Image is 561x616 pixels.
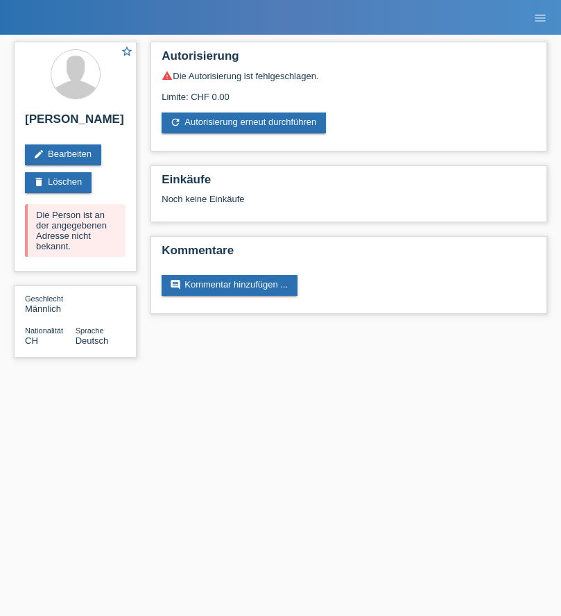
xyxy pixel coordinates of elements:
[121,45,133,60] a: star_border
[25,113,126,133] h2: [PERSON_NAME]
[162,81,536,102] div: Limite: CHF 0.00
[526,13,554,22] a: menu
[170,117,181,128] i: refresh
[162,173,536,194] h2: Einkäufe
[162,70,173,81] i: warning
[25,335,38,346] span: Schweiz
[162,70,536,81] div: Die Autorisierung ist fehlgeschlagen.
[162,275,297,296] a: commentKommentar hinzufügen ...
[162,194,536,215] div: Noch keine Einkäufe
[162,49,536,70] h2: Autorisierung
[76,326,104,335] span: Sprache
[121,45,133,58] i: star_border
[162,244,536,265] h2: Kommentare
[25,204,126,257] div: Die Person ist an der angegebenen Adresse nicht bekannt.
[170,279,181,290] i: comment
[162,113,326,133] a: refreshAutorisierung erneut durchführen
[25,172,92,193] a: deleteLöschen
[25,293,76,314] div: Männlich
[25,326,63,335] span: Nationalität
[533,11,547,25] i: menu
[25,144,101,165] a: editBearbeiten
[25,294,63,303] span: Geschlecht
[33,149,44,160] i: edit
[76,335,109,346] span: Deutsch
[33,176,44,188] i: delete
